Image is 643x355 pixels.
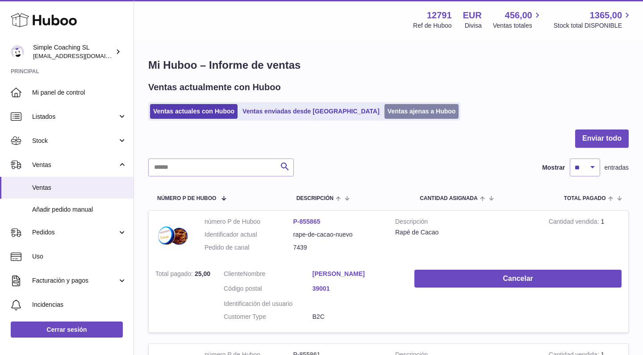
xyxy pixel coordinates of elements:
strong: Total pagado [155,270,195,280]
span: Pedidos [32,228,117,237]
a: Ventas actuales con Huboo [150,104,238,119]
span: Stock total DISPONIBLE [554,21,632,30]
label: Mostrar [542,163,565,172]
span: Listados [32,113,117,121]
td: 1 [542,211,628,263]
dd: rape-de-cacao-nuevo [293,230,382,239]
strong: Descripción [395,217,535,228]
span: Total pagado [564,196,606,201]
a: 456,00 Ventas totales [493,9,543,30]
a: 1365,00 Stock total DISPONIBLE [554,9,632,30]
span: Ventas [32,184,127,192]
dt: Customer Type [224,313,313,321]
span: número P de Huboo [157,196,216,201]
span: Stock [32,137,117,145]
strong: 12791 [427,9,452,21]
img: info@simplecoaching.es [11,45,24,58]
span: Incidencias [32,301,127,309]
button: Enviar todo [575,129,629,148]
a: P-855865 [293,218,321,225]
strong: EUR [463,9,482,21]
a: Cerrar sesión [11,322,123,338]
dt: número P de Huboo [205,217,293,226]
h2: Ventas actualmente con Huboo [148,81,281,93]
h1: Mi Huboo – Informe de ventas [148,58,629,72]
dt: Nombre [224,270,313,280]
dd: 7439 [293,243,382,252]
span: Facturación y pagos [32,276,117,285]
span: [EMAIL_ADDRESS][DOMAIN_NAME] [33,52,131,59]
strong: Cantidad vendida [549,218,601,227]
span: 1365,00 [590,9,622,21]
button: Cancelar [414,270,622,288]
span: Ventas [32,161,117,169]
span: 25,00 [195,270,210,277]
span: Añadir pedido manual [32,205,127,214]
dt: Pedido de canal [205,243,293,252]
div: Ref de Huboo [413,21,451,30]
span: entradas [605,163,629,172]
a: Ventas ajenas a Huboo [384,104,459,119]
dt: Identificador actual [205,230,293,239]
div: Rapé de Cacao [395,228,535,237]
span: Descripción [296,196,334,201]
div: Divisa [465,21,482,30]
span: Ventas totales [493,21,543,30]
div: Simple Coaching SL [33,43,113,60]
dt: Código postal [224,284,313,295]
dt: Identificación del usuario [224,300,313,308]
a: [PERSON_NAME] [313,270,401,278]
img: WhatsApp-Image-2022-09-21-at-5.37.14-PM-e1663774959481.jpeg [155,217,191,254]
span: Cantidad ASIGNADA [420,196,478,201]
dd: B2C [313,313,401,321]
a: Ventas enviadas desde [GEOGRAPHIC_DATA] [239,104,383,119]
span: Mi panel de control [32,88,127,97]
span: 456,00 [505,9,532,21]
span: Cliente [224,270,243,277]
span: Uso [32,252,127,261]
a: 39001 [313,284,401,293]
